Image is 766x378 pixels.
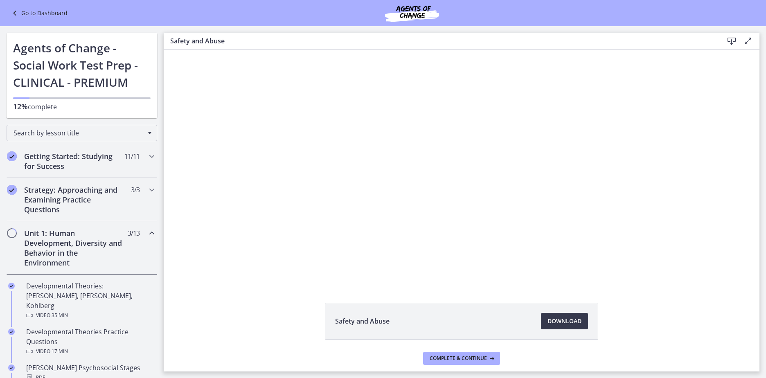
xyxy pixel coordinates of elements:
[14,128,144,137] span: Search by lesson title
[423,352,500,365] button: Complete & continue
[26,346,154,356] div: Video
[8,283,15,289] i: Completed
[8,364,15,371] i: Completed
[7,151,17,161] i: Completed
[50,346,68,356] span: · 17 min
[26,281,154,320] div: Developmental Theories: [PERSON_NAME], [PERSON_NAME], Kohlberg
[24,185,124,214] h2: Strategy: Approaching and Examining Practice Questions
[7,125,157,141] div: Search by lesson title
[363,3,461,23] img: Agents of Change
[13,101,28,111] span: 12%
[10,8,68,18] a: Go to Dashboard
[128,228,140,238] span: 3 / 13
[26,310,154,320] div: Video
[24,151,124,171] h2: Getting Started: Studying for Success
[547,316,581,326] span: Download
[7,185,17,195] i: Completed
[164,50,759,284] iframe: Video Lesson
[170,36,710,46] h3: Safety and Abuse
[131,185,140,195] span: 3 / 3
[430,355,487,362] span: Complete & continue
[541,313,588,329] a: Download
[124,151,140,161] span: 11 / 11
[26,327,154,356] div: Developmental Theories Practice Questions
[8,328,15,335] i: Completed
[13,39,151,91] h1: Agents of Change - Social Work Test Prep - CLINICAL - PREMIUM
[335,316,390,326] span: Safety and Abuse
[13,101,151,112] p: complete
[50,310,68,320] span: · 35 min
[24,228,124,268] h2: Unit 1: Human Development, Diversity and Behavior in the Environment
